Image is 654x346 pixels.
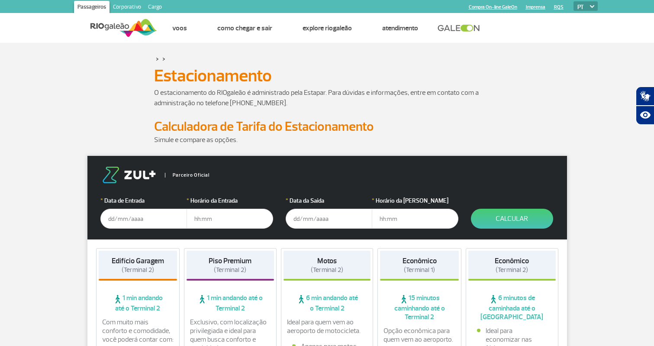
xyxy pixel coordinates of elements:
a: Compra On-line GaleOn [469,4,517,10]
input: dd/mm/aaaa [100,209,187,229]
h1: Estacionamento [154,68,500,83]
span: (Terminal 2) [496,266,528,274]
h2: Calculadora de Tarifa do Estacionamento [154,119,500,135]
strong: Motos [317,256,337,265]
a: Como chegar e sair [217,24,272,32]
img: logo-zul.png [100,167,158,183]
label: Horário da [PERSON_NAME] [372,196,458,205]
a: Passageiros [74,1,110,15]
label: Horário da Entrada [187,196,273,205]
a: > [156,54,159,64]
span: 1 min andando até o Terminal 2 [99,294,177,313]
p: O estacionamento do RIOgaleão é administrado pela Estapar. Para dúvidas e informações, entre em c... [154,87,500,108]
a: Voos [172,24,187,32]
input: hh:mm [372,209,458,229]
strong: Econômico [403,256,437,265]
span: (Terminal 1) [404,266,435,274]
a: Corporativo [110,1,145,15]
span: Parceiro Oficial [165,173,209,178]
button: Abrir tradutor de língua de sinais. [636,87,654,106]
a: RQS [554,4,564,10]
button: Calcular [471,209,553,229]
strong: Piso Premium [209,256,251,265]
a: > [162,54,165,64]
p: Ideal para quem vem ao aeroporto de motocicleta. [287,318,367,335]
span: (Terminal 2) [122,266,154,274]
p: Opção econômica para quem vem ao aeroporto. [383,327,455,344]
span: (Terminal 2) [311,266,343,274]
a: Cargo [145,1,165,15]
div: Plugin de acessibilidade da Hand Talk. [636,87,654,125]
a: Explore RIOgaleão [303,24,352,32]
strong: Econômico [495,256,529,265]
p: Com muito mais conforto e comodidade, você poderá contar com: [102,318,174,344]
a: Imprensa [526,4,545,10]
strong: Edifício Garagem [112,256,164,265]
span: 6 minutos de caminhada até o [GEOGRAPHIC_DATA] [468,294,556,321]
input: hh:mm [187,209,273,229]
span: (Terminal 2) [214,266,246,274]
a: Atendimento [382,24,418,32]
input: dd/mm/aaaa [286,209,372,229]
span: 1 min andando até o Terminal 2 [187,294,274,313]
label: Data de Entrada [100,196,187,205]
button: Abrir recursos assistivos. [636,106,654,125]
p: Simule e compare as opções. [154,135,500,145]
span: 6 min andando até o Terminal 2 [284,294,371,313]
label: Data da Saída [286,196,372,205]
span: 15 minutos caminhando até o Terminal 2 [380,294,459,321]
